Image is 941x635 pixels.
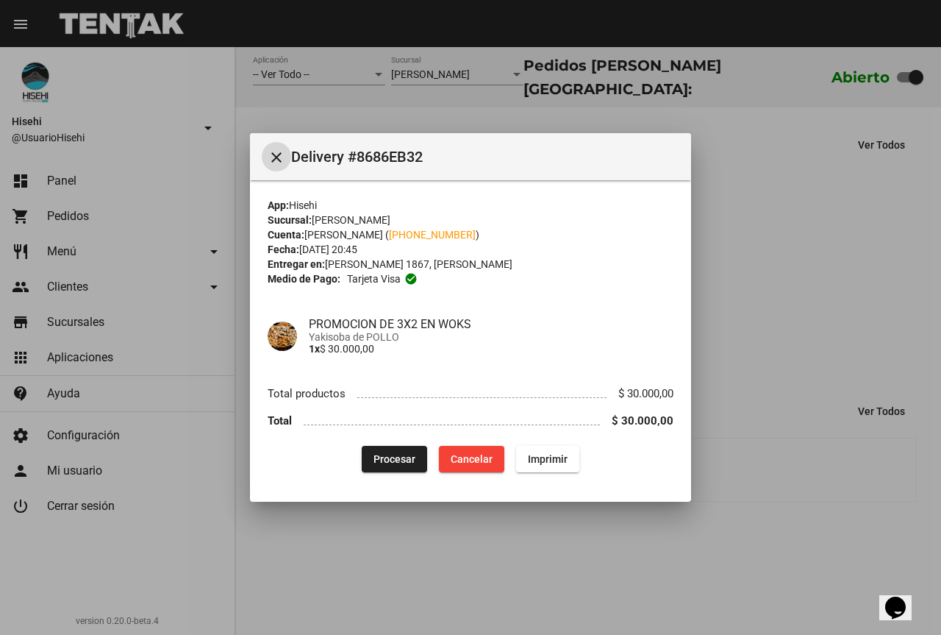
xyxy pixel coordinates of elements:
[268,229,304,241] strong: Cuenta:
[516,446,579,472] button: Imprimir
[268,380,673,408] li: Total productos $ 30.000,00
[268,258,325,270] strong: Entregar en:
[309,343,320,355] b: 1x
[268,322,297,351] img: 975b8145-67bb-4081-9ec6-7530a4e40487.jpg
[362,446,427,472] button: Procesar
[268,408,673,435] li: Total $ 30.000,00
[373,453,415,465] span: Procesar
[347,272,401,286] span: Tarjeta visa
[528,453,568,465] span: Imprimir
[309,343,673,355] p: $ 30.000,00
[268,227,673,242] div: [PERSON_NAME] ( )
[309,317,673,331] h4: PROMOCION DE 3X2 EN WOKS
[291,145,679,168] span: Delivery #8686EB32
[268,214,312,226] strong: Sucursal:
[268,244,299,255] strong: Fecha:
[268,272,340,286] strong: Medio de Pago:
[262,142,291,171] button: Cerrar
[268,199,289,211] strong: App:
[879,576,926,620] iframe: chat widget
[268,213,673,227] div: [PERSON_NAME]
[268,198,673,213] div: Hisehi
[451,453,493,465] span: Cancelar
[268,149,285,166] mat-icon: Cerrar
[268,257,673,272] div: [PERSON_NAME] 1867, [PERSON_NAME]
[389,229,476,241] a: [PHONE_NUMBER]
[309,331,673,343] span: Yakisoba de POLLO
[268,242,673,257] div: [DATE] 20:45
[439,446,504,472] button: Cancelar
[404,272,418,285] mat-icon: check_circle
